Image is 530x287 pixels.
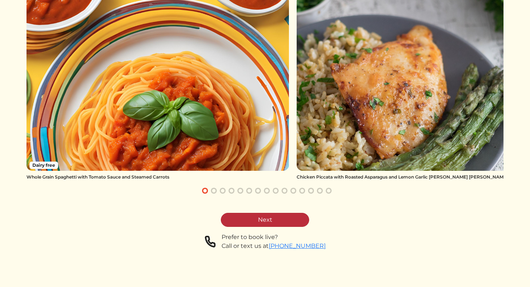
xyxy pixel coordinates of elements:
span: Dairy free [29,162,58,169]
a: [PHONE_NUMBER] [269,242,326,249]
a: Next [221,213,309,227]
div: Prefer to book live? [222,233,326,242]
div: Whole Grain Spaghetti with Tomato Sauce and Steamed Carrots [26,174,289,180]
img: phone-a8f1853615f4955a6c6381654e1c0f7430ed919b147d78756318837811cda3a7.svg [205,233,216,250]
div: Call or text us at [222,242,326,250]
